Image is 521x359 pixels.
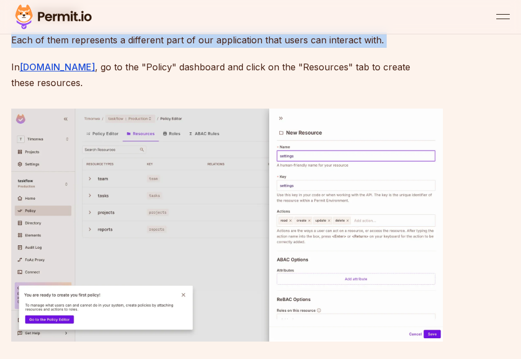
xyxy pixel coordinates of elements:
a: [DOMAIN_NAME] [20,61,95,73]
button: open menu [496,10,510,24]
img: Permit logo [11,2,96,32]
p: In , go to the "Policy" dashboard and click on the "Resources" tab to create these resources. [11,59,443,91]
p: Each of them represents a different part of our application that users can interact with. [11,32,443,48]
img: image.png [11,109,443,342]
